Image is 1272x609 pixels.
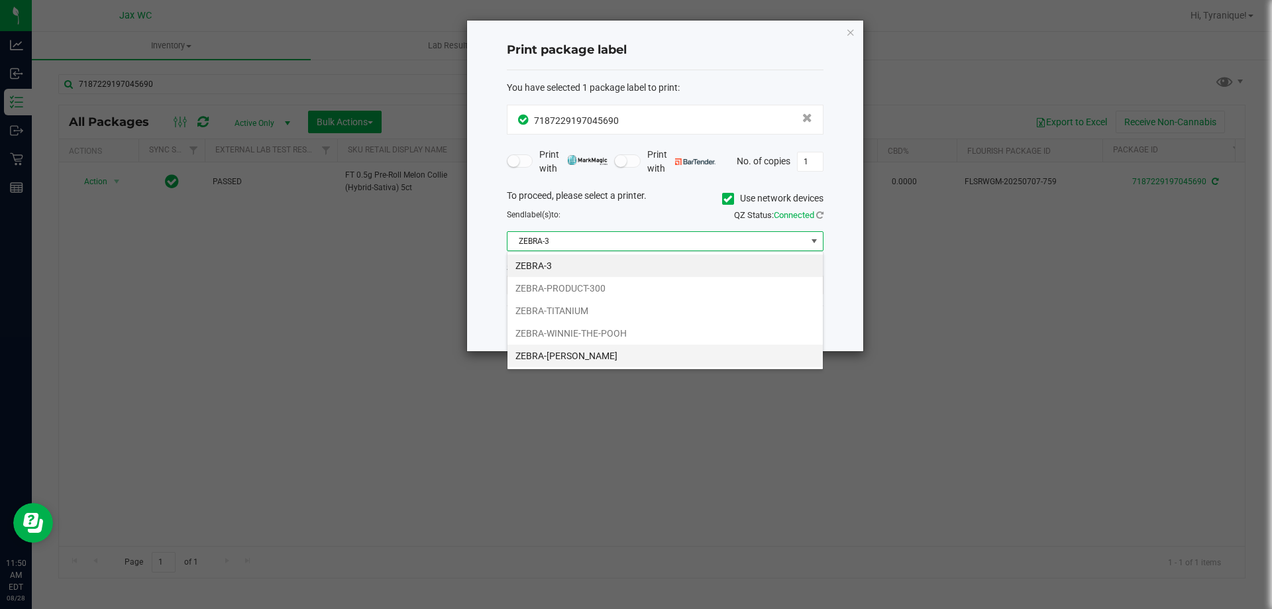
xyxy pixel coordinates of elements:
div: Select a label template. [497,261,833,275]
li: ZEBRA-PRODUCT-300 [507,277,823,300]
span: In Sync [518,113,531,127]
img: mark_magic_cybra.png [567,155,608,165]
span: QZ Status: [734,210,823,220]
span: 7187229197045690 [534,115,619,126]
span: Print with [647,148,715,176]
span: You have selected 1 package label to print [507,82,678,93]
span: ZEBRA-3 [507,232,806,250]
li: ZEBRA-TITANIUM [507,300,823,322]
span: label(s) [525,210,551,219]
label: Use network devices [722,192,823,205]
span: Send to: [507,210,560,219]
span: No. of copies [737,155,790,166]
iframe: Resource center [13,503,53,543]
li: ZEBRA-WINNIE-THE-POOH [507,322,823,345]
img: bartender.png [675,158,715,165]
li: ZEBRA-3 [507,254,823,277]
h4: Print package label [507,42,823,59]
div: : [507,81,823,95]
div: To proceed, please select a printer. [497,189,833,209]
span: Print with [539,148,608,176]
span: Connected [774,210,814,220]
li: ZEBRA-[PERSON_NAME] [507,345,823,367]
